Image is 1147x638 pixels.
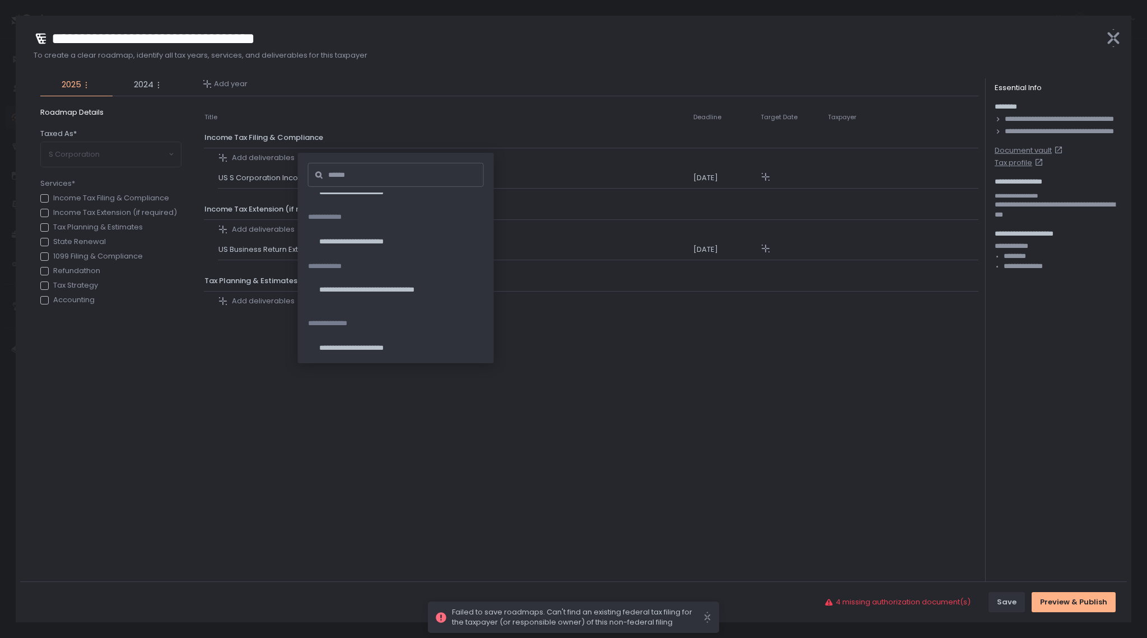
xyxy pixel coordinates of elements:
[134,78,153,91] span: 2024
[995,158,1122,168] a: Tax profile
[693,107,760,128] th: Deadline
[827,107,957,128] th: Taxpayer
[34,50,1095,60] span: To create a clear roadmap, identify all tax years, services, and deliverables for this taxpayer
[693,240,760,260] td: [DATE]
[218,173,354,183] span: US S Corporation Income Tax Return
[40,129,77,139] span: Taxed As*
[204,275,297,286] span: Tax Planning & Estimates
[997,597,1017,607] div: Save
[40,179,177,189] span: Services*
[760,107,827,128] th: Target Date
[836,597,971,607] span: 4 missing authorization document(s)
[232,296,295,306] span: Add deliverables
[1032,592,1116,612] button: Preview & Publish
[232,224,295,234] span: Add deliverables
[995,83,1122,93] div: Essential Info
[995,146,1122,156] a: Document vault
[204,204,330,214] span: Income Tax Extension (if required)
[703,607,712,627] svg: close
[693,168,760,188] td: [DATE]
[203,79,248,89] button: Add year
[452,607,703,627] span: Failed to save roadmaps. Can't find an existing federal tax filing for the taxpayer (or responsib...
[989,592,1025,612] button: Save
[232,153,295,163] span: Add deliverables
[204,132,323,143] span: Income Tax Filing & Compliance
[40,107,181,118] span: Roadmap Details
[1040,597,1107,607] div: Preview & Publish
[218,245,327,255] span: US Business Return Extension
[62,78,81,91] span: 2025
[204,107,218,128] th: Title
